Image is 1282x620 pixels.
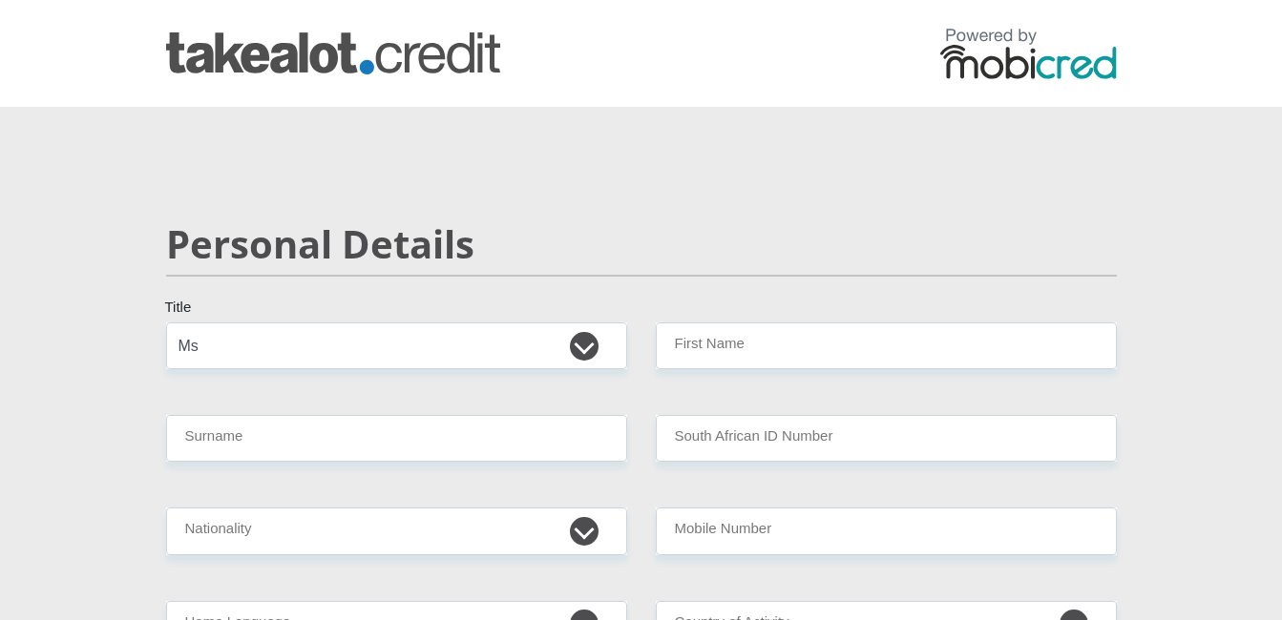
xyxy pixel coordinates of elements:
[656,415,1117,462] input: ID Number
[166,415,627,462] input: Surname
[940,28,1117,79] img: powered by mobicred logo
[656,507,1117,554] input: Contact Number
[656,322,1117,369] input: First Name
[166,32,500,74] img: takealot_credit logo
[166,221,1117,267] h2: Personal Details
